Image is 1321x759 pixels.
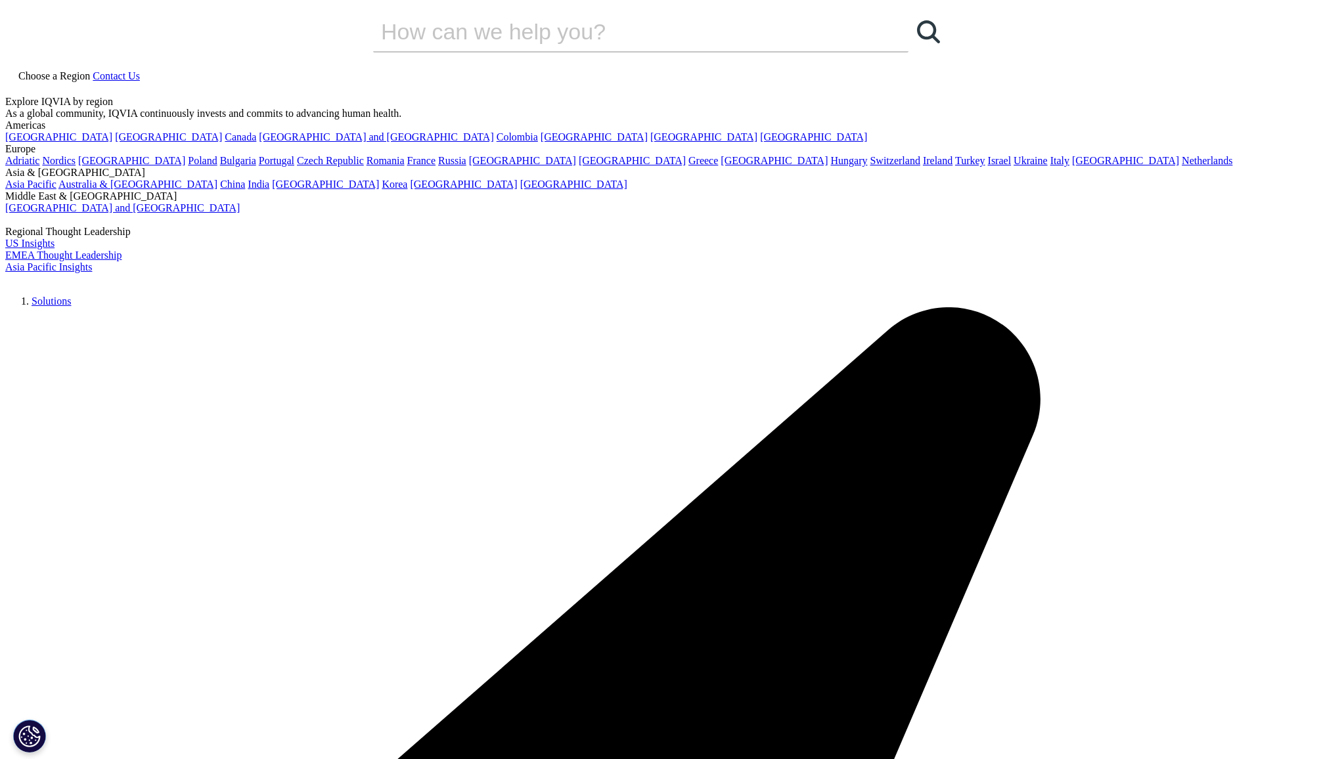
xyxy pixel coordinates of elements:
a: [GEOGRAPHIC_DATA] [579,155,686,166]
a: [GEOGRAPHIC_DATA] [78,155,185,166]
svg: Search [917,20,940,43]
a: Romania [367,155,405,166]
a: Korea [382,179,407,190]
a: Israel [988,155,1012,166]
a: Colombia [497,131,538,142]
div: Asia & [GEOGRAPHIC_DATA] [5,167,1316,179]
a: [GEOGRAPHIC_DATA] [115,131,222,142]
a: US Insights [5,238,55,249]
div: As a global community, IQVIA continuously invests and commits to advancing human health. [5,108,1316,119]
a: Ireland [923,155,952,166]
a: Italy [1050,155,1069,166]
a: [GEOGRAPHIC_DATA] [1072,155,1179,166]
button: Configuración de cookies [13,720,46,752]
a: Russia [438,155,466,166]
a: Adriatic [5,155,39,166]
div: Regional Thought Leadership [5,226,1316,238]
a: Turkey [955,155,985,166]
a: Nordics [42,155,76,166]
a: [GEOGRAPHIC_DATA] [469,155,576,166]
a: Greece [688,155,718,166]
a: [GEOGRAPHIC_DATA] [721,155,828,166]
a: [GEOGRAPHIC_DATA] [5,131,112,142]
a: Search [908,12,948,51]
a: Ukraine [1014,155,1048,166]
div: Americas [5,119,1316,131]
a: [GEOGRAPHIC_DATA] [541,131,648,142]
a: Czech Republic [297,155,364,166]
div: Middle East & [GEOGRAPHIC_DATA] [5,190,1316,202]
a: [GEOGRAPHIC_DATA] [410,179,517,190]
a: Portugal [259,155,294,166]
a: EMEA Thought Leadership [5,249,122,261]
input: Search [373,12,871,51]
a: [GEOGRAPHIC_DATA] and [GEOGRAPHIC_DATA] [259,131,493,142]
a: [GEOGRAPHIC_DATA] and [GEOGRAPHIC_DATA] [5,202,240,213]
a: Asia Pacific Insights [5,261,92,272]
a: [GEOGRAPHIC_DATA] [272,179,379,190]
a: Asia Pacific [5,179,56,190]
a: China [220,179,245,190]
a: India [248,179,269,190]
a: Poland [188,155,217,166]
a: [GEOGRAPHIC_DATA] [760,131,867,142]
a: Australia & [GEOGRAPHIC_DATA] [58,179,217,190]
a: Hungary [830,155,867,166]
a: France [407,155,436,166]
span: Choose a Region [18,70,90,81]
a: [GEOGRAPHIC_DATA] [650,131,757,142]
a: Canada [225,131,256,142]
div: Explore IQVIA by region [5,96,1316,108]
a: Switzerland [870,155,920,166]
a: Netherlands [1182,155,1232,166]
a: Contact Us [93,70,140,81]
div: Europe [5,143,1316,155]
a: Bulgaria [220,155,256,166]
a: [GEOGRAPHIC_DATA] [520,179,627,190]
a: Solutions [32,295,71,307]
